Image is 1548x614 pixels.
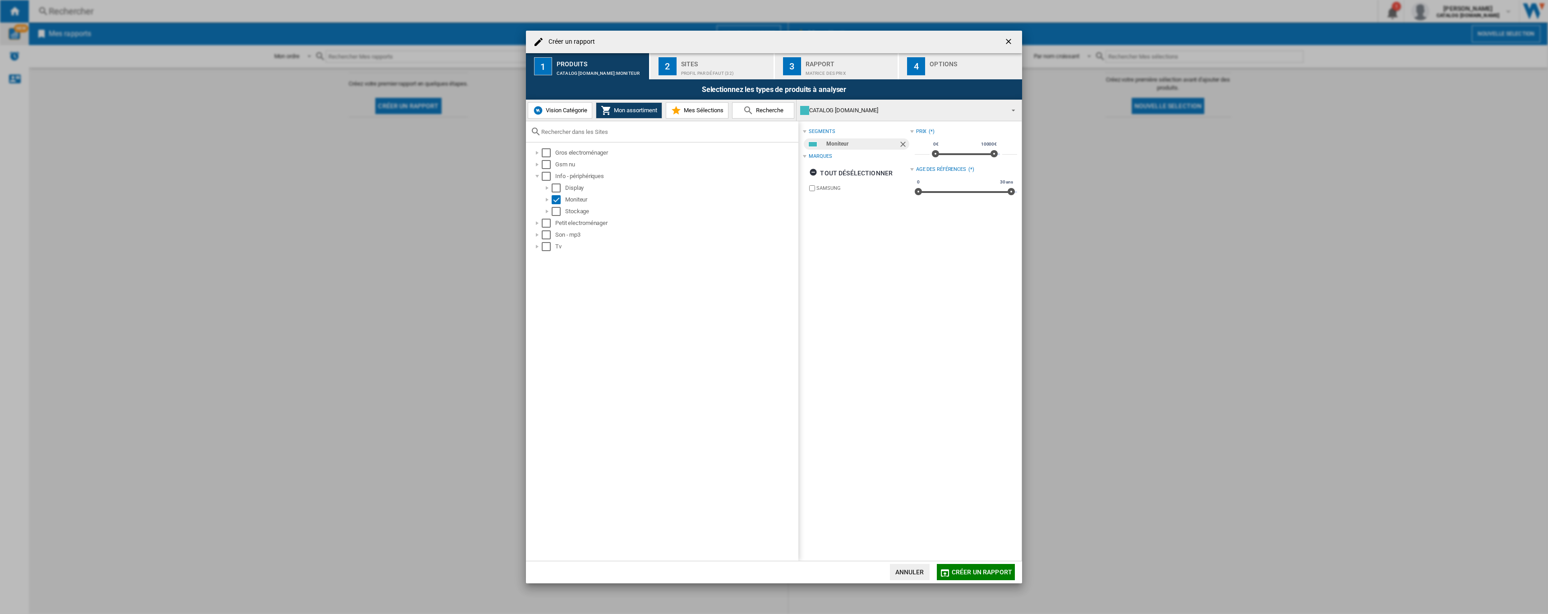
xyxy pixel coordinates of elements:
span: Vision Catégorie [544,107,587,114]
div: Sites [681,57,770,66]
md-checkbox: Select [552,207,565,216]
button: Créer un rapport [937,564,1015,580]
span: 30 ans [999,179,1014,186]
div: tout désélectionner [809,165,893,181]
div: 4 [907,57,925,75]
md-checkbox: Select [542,242,555,251]
button: Recherche [732,102,794,119]
button: 3 Rapport Matrice des prix [775,53,899,79]
ng-md-icon: getI18NText('BUTTONS.CLOSE_DIALOG') [1004,37,1015,48]
md-checkbox: Select [542,172,555,181]
button: 4 Options [899,53,1022,79]
span: Créer un rapport [952,568,1012,576]
button: Mon assortiment [596,102,662,119]
div: Moniteur [826,138,898,150]
md-checkbox: Select [542,148,555,157]
button: 2 Sites Profil par défaut (32) [650,53,774,79]
span: 0€ [932,141,940,148]
button: Vision Catégorie [528,102,592,119]
label: SAMSUNG [816,185,910,192]
button: Mes Sélections [666,102,728,119]
md-checkbox: Select [542,219,555,228]
div: Info - périphériques [555,172,797,181]
md-checkbox: Select [552,195,565,204]
div: Options [930,57,1018,66]
h4: Créer un rapport [544,37,595,46]
div: Petit electroménager [555,219,797,228]
span: 10000€ [980,141,998,148]
img: wiser-icon-blue.png [533,105,544,116]
div: CATALOG [DOMAIN_NAME] [800,104,1004,117]
div: Age des références [916,166,966,173]
div: Gros electroménager [555,148,797,157]
span: Mon assortiment [612,107,657,114]
md-checkbox: Select [542,160,555,169]
md-checkbox: Select [542,230,555,239]
div: Moniteur [565,195,797,204]
div: Marques [809,153,832,160]
div: CATALOG [DOMAIN_NAME]:Moniteur [557,66,645,76]
div: Gsm nu [555,160,797,169]
div: Profil par défaut (32) [681,66,770,76]
span: 0 [916,179,921,186]
div: segments [809,128,835,135]
div: Stockage [565,207,797,216]
div: 1 [534,57,552,75]
div: Selectionnez les types de produits à analyser [526,79,1022,100]
input: brand.name [809,185,815,191]
div: Produits [557,57,645,66]
div: Prix [916,128,927,135]
md-checkbox: Select [552,183,565,192]
div: 3 [783,57,801,75]
div: 2 [659,57,677,75]
button: Annuler [890,564,930,580]
div: Tv [555,242,797,251]
div: Son - mp3 [555,230,797,239]
button: 1 Produits CATALOG [DOMAIN_NAME]:Moniteur [526,53,650,79]
input: Rechercher dans les Sites [541,128,794,135]
button: tout désélectionner [806,165,895,181]
div: Display [565,183,797,192]
button: getI18NText('BUTTONS.CLOSE_DIALOG') [1000,33,1018,51]
div: Rapport [806,57,894,66]
div: Matrice des prix [806,66,894,76]
span: Recherche [754,107,783,114]
ng-md-icon: Retirer [898,140,909,151]
span: Mes Sélections [682,107,723,114]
